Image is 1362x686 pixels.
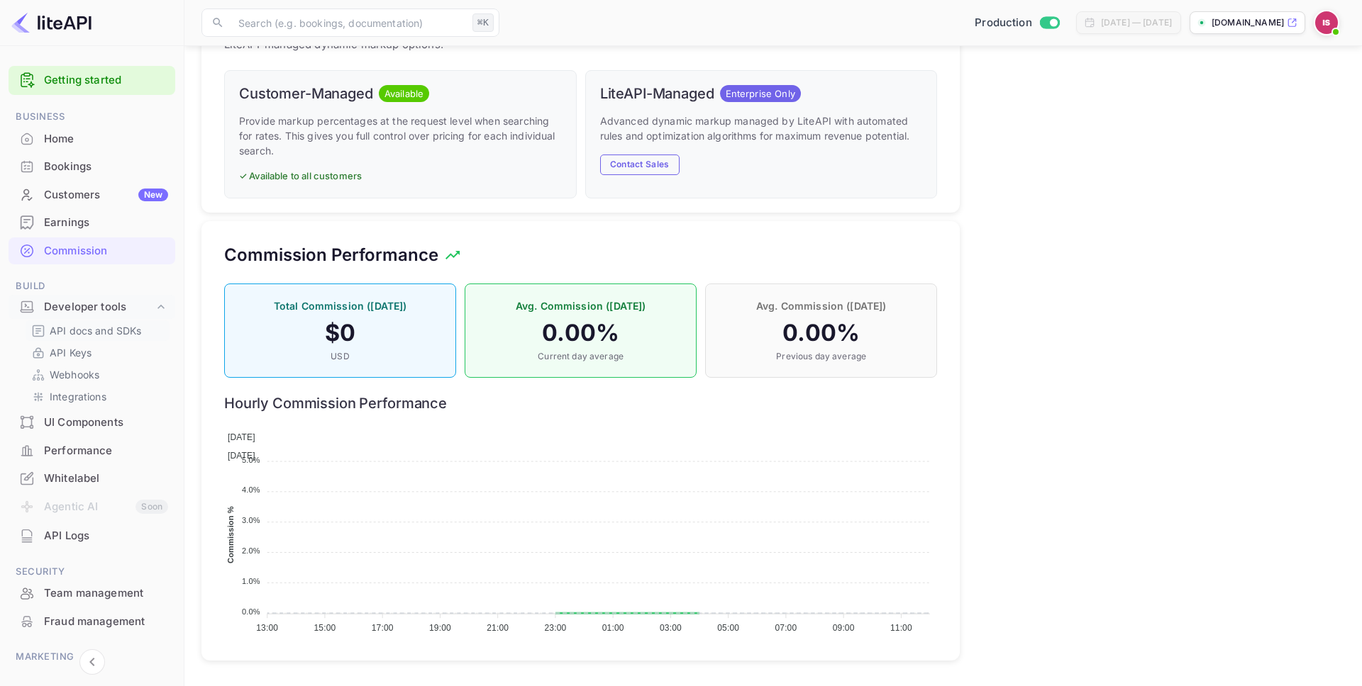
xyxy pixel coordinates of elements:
div: API Logs [9,522,175,550]
tspan: 15:00 [314,623,336,633]
h4: 0.00 % [480,319,682,347]
p: [DOMAIN_NAME] [1212,16,1284,29]
tspan: 1.0% [242,577,260,585]
p: API docs and SDKs [50,323,142,338]
span: Business [9,109,175,125]
tspan: 09:00 [833,623,855,633]
a: Team management [9,580,175,606]
div: ⌘K [472,13,494,32]
div: Performance [9,437,175,465]
h4: $ 0 [239,319,441,347]
div: API Keys [26,342,170,363]
a: Integrations [31,389,164,404]
button: Collapse navigation [79,649,105,675]
span: Security [9,564,175,580]
div: Getting started [9,66,175,95]
div: Commission [9,237,175,265]
a: API docs and SDKs [31,323,164,338]
tspan: 17:00 [372,623,394,633]
div: [DATE] — [DATE] [1101,16,1172,29]
div: API docs and SDKs [26,320,170,341]
tspan: 0.0% [242,607,260,616]
span: Available [379,87,429,101]
tspan: 07:00 [775,623,797,633]
div: Home [9,125,175,153]
img: LiteAPI logo [11,11,92,34]
span: [DATE] [228,432,255,442]
div: Performance [44,443,168,459]
a: UI Components [9,409,175,435]
div: Bookings [44,159,168,175]
tspan: 01:00 [602,623,624,633]
tspan: 13:00 [256,623,278,633]
a: Bookings [9,153,175,179]
div: CustomersNew [9,181,175,209]
a: Fraud management [9,608,175,634]
button: Contact Sales [600,154,680,175]
p: Total Commission ([DATE]) [239,298,441,313]
div: Integrations [26,386,170,407]
a: Getting started [44,72,168,89]
h6: Hourly Commission Performance [224,395,937,412]
span: Enterprise Only [720,87,801,101]
span: Build [9,279,175,294]
p: Avg. Commission ([DATE]) [480,298,682,313]
tspan: 5.0% [242,455,260,463]
div: Earnings [9,209,175,237]
input: Search (e.g. bookings, documentation) [230,9,467,37]
div: Customers [44,187,168,203]
span: [DATE] [228,451,255,461]
div: Fraud management [44,614,168,630]
a: Earnings [9,209,175,235]
div: Webhooks [26,364,170,385]
div: Team management [9,580,175,607]
tspan: 21:00 [487,623,509,633]
div: Developer tools [44,299,154,315]
div: Team management [44,585,168,602]
tspan: 05:00 [717,623,739,633]
div: Earnings [44,215,168,231]
p: Integrations [50,389,106,404]
img: Idan Solimani [1315,11,1338,34]
span: Production [975,15,1032,31]
div: Switch to Sandbox mode [969,15,1065,31]
p: Previous day average [720,350,922,363]
tspan: 23:00 [545,623,567,633]
text: Commission % [227,506,236,563]
p: Webhooks [50,367,99,382]
h6: LiteAPI-Managed [600,85,714,102]
h5: Commission Performance [224,244,438,266]
p: Advanced dynamic markup managed by LiteAPI with automated rules and optimization algorithms for m... [600,113,923,143]
div: API Logs [44,528,168,544]
div: Whitelabel [9,465,175,493]
p: Current day average [480,350,682,363]
a: Performance [9,437,175,463]
h4: 0.00 % [720,319,922,347]
tspan: 2.0% [242,546,260,555]
div: UI Components [44,415,168,431]
div: UI Components [9,409,175,437]
tspan: 19:00 [429,623,451,633]
div: Bookings [9,153,175,181]
span: Marketing [9,649,175,665]
div: Fraud management [9,608,175,636]
tspan: 3.0% [242,516,260,524]
a: Whitelabel [9,465,175,491]
a: Commission [9,237,175,264]
p: Provide markup percentages at the request level when searching for rates. This gives you full con... [239,113,562,158]
tspan: 4.0% [242,485,260,494]
p: USD [239,350,441,363]
p: Avg. Commission ([DATE]) [720,298,922,313]
a: API Logs [9,522,175,549]
p: API Keys [50,345,92,360]
tspan: 11:00 [890,623,912,633]
div: Commission [44,243,168,259]
p: ✓ Available to all customers [239,169,562,184]
a: Home [9,125,175,152]
h6: Customer-Managed [239,85,373,102]
div: Home [44,131,168,147]
a: Webhooks [31,367,164,382]
tspan: 03:00 [660,623,682,633]
div: Whitelabel [44,471,168,487]
div: Developer tools [9,295,175,320]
